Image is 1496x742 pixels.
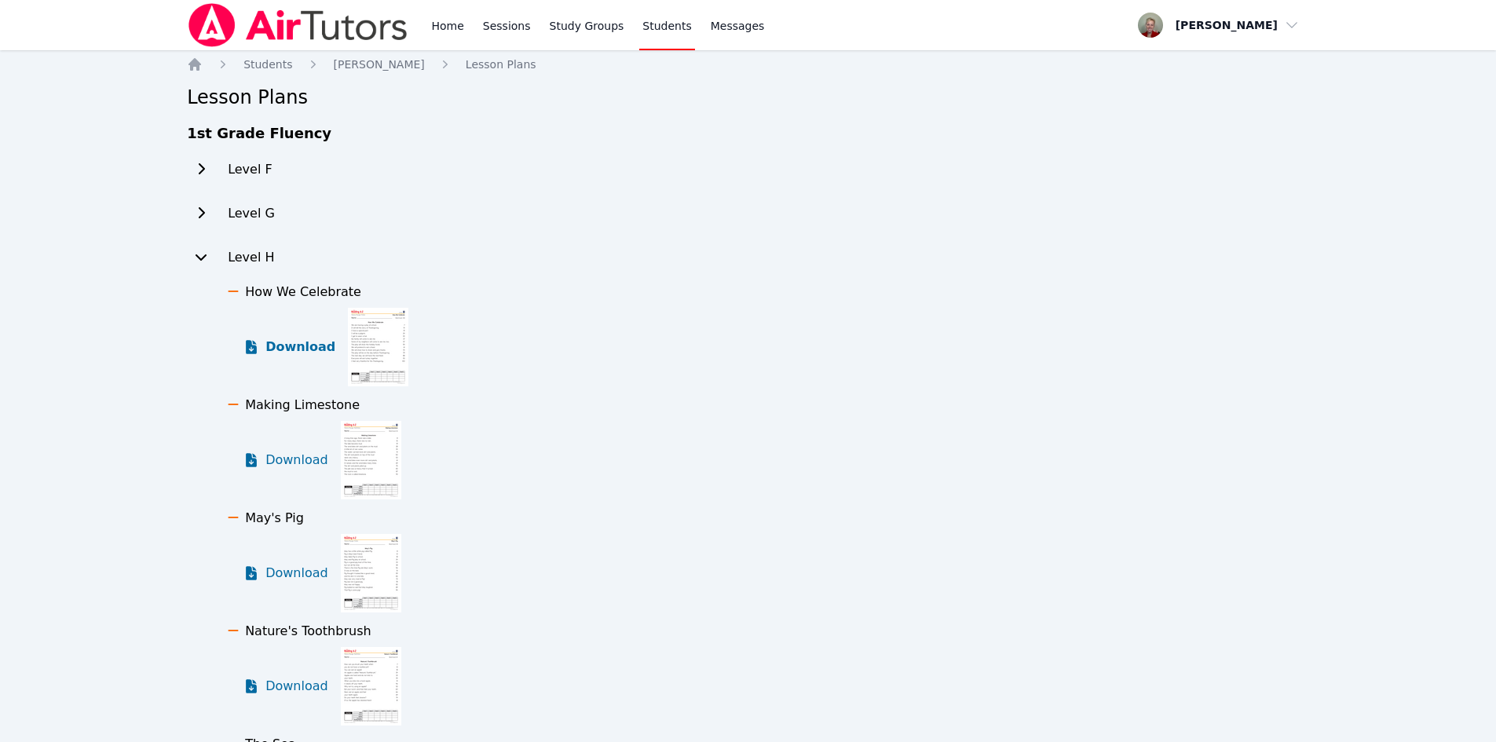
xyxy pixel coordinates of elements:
[228,204,275,223] h2: Level G
[243,534,328,612] a: Download
[334,58,425,71] span: [PERSON_NAME]
[348,308,408,386] img: How We Celebrate
[466,58,536,71] span: Lesson Plans
[245,284,361,299] span: How We Celebrate
[187,85,1309,110] h2: Lesson Plans
[334,57,425,72] a: [PERSON_NAME]
[243,647,328,726] a: Download
[187,122,1309,144] h3: 1st Grade Fluency
[466,57,536,72] a: Lesson Plans
[187,3,409,47] img: Air Tutors
[341,421,401,499] img: Making Limestone
[228,160,272,179] h2: Level F
[243,57,292,72] a: Students
[187,57,1309,72] nav: Breadcrumb
[341,647,401,726] img: Nature's Toothbrush
[265,564,328,583] span: Download
[228,248,274,267] h2: Level H
[245,397,360,412] span: Making Limestone
[245,623,371,638] span: Nature's Toothbrush
[341,534,401,612] img: May's Pig
[243,308,335,386] a: Download
[243,421,328,499] a: Download
[243,58,292,71] span: Students
[265,677,328,696] span: Download
[711,18,765,34] span: Messages
[265,338,335,356] span: Download
[245,510,304,525] span: May's Pig
[265,451,328,470] span: Download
